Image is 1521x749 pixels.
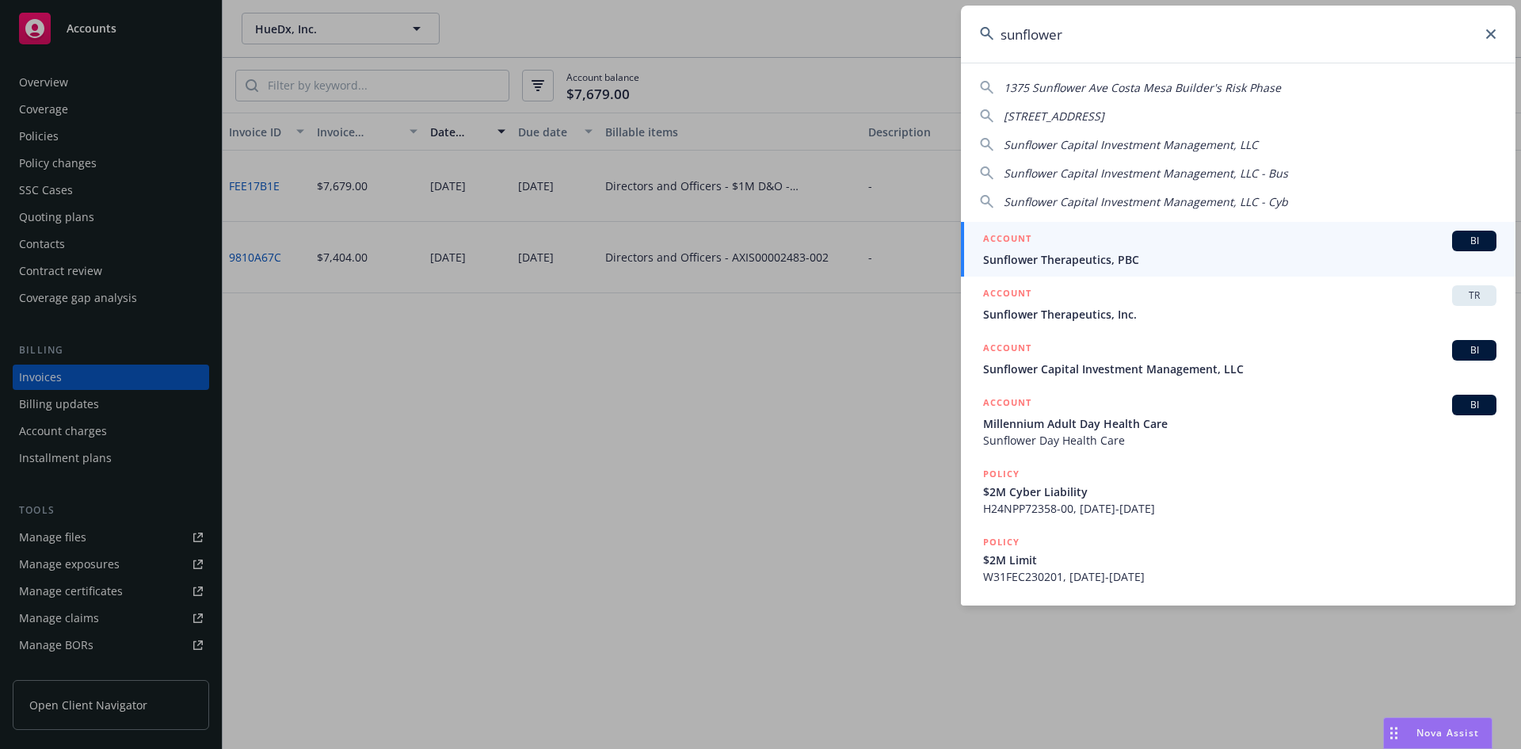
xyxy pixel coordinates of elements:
[961,594,1515,662] a: POLICY
[961,525,1515,594] a: POLICY$2M LimitW31FEC230201, [DATE]-[DATE]
[961,222,1515,277] a: ACCOUNTBISunflower Therapeutics, PBC
[983,568,1496,585] span: W31FEC230201, [DATE]-[DATE]
[1004,109,1104,124] span: [STREET_ADDRESS]
[1004,137,1258,152] span: Sunflower Capital Investment Management, LLC
[1004,194,1288,209] span: Sunflower Capital Investment Management, LLC - Cyb
[961,6,1515,63] input: Search...
[1384,718,1404,748] div: Drag to move
[983,466,1020,482] h5: POLICY
[983,285,1031,304] h5: ACCOUNT
[983,231,1031,250] h5: ACCOUNT
[1383,717,1492,749] button: Nova Assist
[983,415,1496,432] span: Millennium Adult Day Health Care
[983,483,1496,500] span: $2M Cyber Liability
[983,534,1020,550] h5: POLICY
[983,552,1496,568] span: $2M Limit
[1458,398,1490,412] span: BI
[983,500,1496,517] span: H24NPP72358-00, [DATE]-[DATE]
[1004,80,1281,95] span: 1375 Sunflower Ave Costa Mesa Builder's Risk Phase
[983,432,1496,449] span: Sunflower Day Health Care
[961,457,1515,525] a: POLICY$2M Cyber LiabilityH24NPP72358-00, [DATE]-[DATE]
[961,386,1515,457] a: ACCOUNTBIMillennium Adult Day Health CareSunflower Day Health Care
[983,340,1031,359] h5: ACCOUNT
[1416,726,1479,739] span: Nova Assist
[1458,234,1490,248] span: BI
[1458,343,1490,357] span: BI
[983,602,1020,618] h5: POLICY
[1004,166,1288,181] span: Sunflower Capital Investment Management, LLC - Bus
[983,251,1496,268] span: Sunflower Therapeutics, PBC
[983,395,1031,414] h5: ACCOUNT
[961,277,1515,331] a: ACCOUNTTRSunflower Therapeutics, Inc.
[961,331,1515,386] a: ACCOUNTBISunflower Capital Investment Management, LLC
[983,361,1496,377] span: Sunflower Capital Investment Management, LLC
[1458,289,1490,303] span: TR
[983,306,1496,323] span: Sunflower Therapeutics, Inc.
